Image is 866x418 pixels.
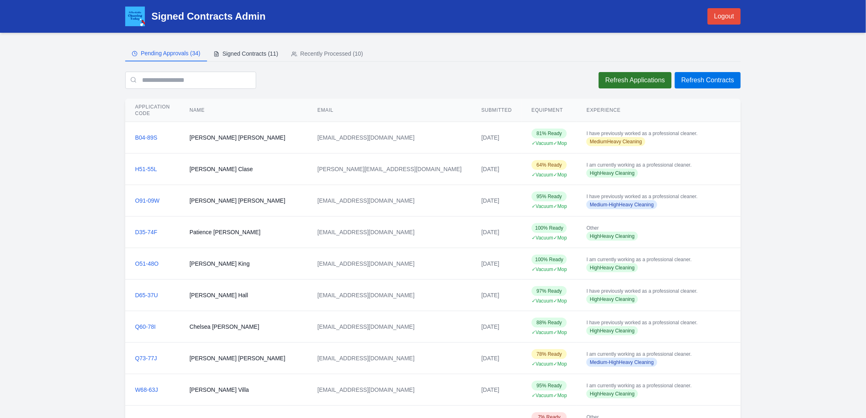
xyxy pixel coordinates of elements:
[553,330,567,335] span: ✓ Mop
[577,99,766,122] th: Experience
[471,154,522,185] td: [DATE]
[125,122,180,154] td: B04-89S
[532,361,553,367] span: ✓ Vacuum
[308,343,471,374] td: [EMAIL_ADDRESS][DOMAIN_NAME]
[532,318,567,328] span: 88 % Ready
[586,351,756,357] div: I am currently working as a professional cleaner.
[180,122,308,154] td: [PERSON_NAME] [PERSON_NAME]
[125,46,207,61] button: Pending Approvals (34)
[586,288,756,294] div: I have previously worked as a professional cleaner.
[180,374,308,406] td: [PERSON_NAME] Villa
[586,169,638,178] span: High Heavy Cleaning
[308,185,471,217] td: [EMAIL_ADDRESS][DOMAIN_NAME]
[553,267,567,272] span: ✓ Mop
[471,122,522,154] td: [DATE]
[553,393,567,398] span: ✓ Mop
[553,235,567,241] span: ✓ Mop
[532,192,567,201] span: 95 % Ready
[553,361,567,367] span: ✓ Mop
[532,223,567,233] span: 100 % Ready
[553,203,567,209] span: ✓ Mop
[532,286,567,296] span: 97 % Ready
[125,154,180,185] td: H51-55L
[586,389,638,398] span: High Heavy Cleaning
[151,10,266,23] h1: Signed Contracts Admin
[180,217,308,248] td: Patience [PERSON_NAME]
[586,256,756,263] div: I am currently working as a professional cleaner.
[471,374,522,406] td: [DATE]
[586,358,657,367] span: Medium-High Heavy Cleaning
[532,255,567,264] span: 100 % Ready
[180,154,308,185] td: [PERSON_NAME] Clase
[675,72,741,88] button: Refresh Contracts
[471,280,522,311] td: [DATE]
[308,280,471,311] td: [EMAIL_ADDRESS][DOMAIN_NAME]
[532,235,553,241] span: ✓ Vacuum
[308,154,471,185] td: [PERSON_NAME][EMAIL_ADDRESS][DOMAIN_NAME]
[125,217,180,248] td: D35-74F
[532,203,553,209] span: ✓ Vacuum
[471,248,522,280] td: [DATE]
[308,248,471,280] td: [EMAIL_ADDRESS][DOMAIN_NAME]
[125,280,180,311] td: D65-37U
[471,185,522,217] td: [DATE]
[532,160,567,170] span: 64 % Ready
[180,99,308,122] th: Name
[586,200,657,209] span: Medium-High Heavy Cleaning
[125,99,180,122] th: Application Code
[125,185,180,217] td: O91-09W
[308,99,471,122] th: Email
[471,217,522,248] td: [DATE]
[586,232,638,241] span: High Heavy Cleaning
[125,248,180,280] td: O51-48O
[532,172,553,178] span: ✓ Vacuum
[180,248,308,280] td: [PERSON_NAME] King
[586,382,756,389] div: I am currently working as a professional cleaner.
[532,298,553,304] span: ✓ Vacuum
[471,311,522,343] td: [DATE]
[471,99,522,122] th: Submitted
[125,7,145,26] img: Affordable Cleaning Today
[308,374,471,406] td: [EMAIL_ADDRESS][DOMAIN_NAME]
[180,185,308,217] td: [PERSON_NAME] [PERSON_NAME]
[180,311,308,343] td: Chelsea [PERSON_NAME]
[308,217,471,248] td: [EMAIL_ADDRESS][DOMAIN_NAME]
[532,267,553,272] span: ✓ Vacuum
[599,72,672,88] button: Refresh Applications
[586,193,756,200] div: I have previously worked as a professional cleaner.
[553,140,567,146] span: ✓ Mop
[532,140,553,146] span: ✓ Vacuum
[586,295,638,304] span: High Heavy Cleaning
[180,343,308,374] td: [PERSON_NAME] [PERSON_NAME]
[586,326,638,335] span: High Heavy Cleaning
[586,225,756,231] div: Other
[586,263,638,272] span: High Heavy Cleaning
[125,374,180,406] td: W68-63J
[532,129,567,138] span: 81 % Ready
[586,319,756,326] div: I have previously worked as a professional cleaner.
[553,298,567,304] span: ✓ Mop
[308,122,471,154] td: [EMAIL_ADDRESS][DOMAIN_NAME]
[285,46,370,61] button: Recently Processed (10)
[207,46,285,61] button: Signed Contracts (11)
[708,8,741,25] button: Logout
[532,349,567,359] span: 78 % Ready
[532,330,553,335] span: ✓ Vacuum
[471,343,522,374] td: [DATE]
[553,172,567,178] span: ✓ Mop
[308,311,471,343] td: [EMAIL_ADDRESS][DOMAIN_NAME]
[586,162,756,168] div: I am currently working as a professional cleaner.
[532,381,567,391] span: 95 % Ready
[586,130,756,137] div: I have previously worked as a professional cleaner.
[586,137,645,146] span: Medium Heavy Cleaning
[180,280,308,311] td: [PERSON_NAME] Hall
[125,311,180,343] td: Q60-78I
[532,393,553,398] span: ✓ Vacuum
[522,99,577,122] th: Equipment
[125,343,180,374] td: Q73-77J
